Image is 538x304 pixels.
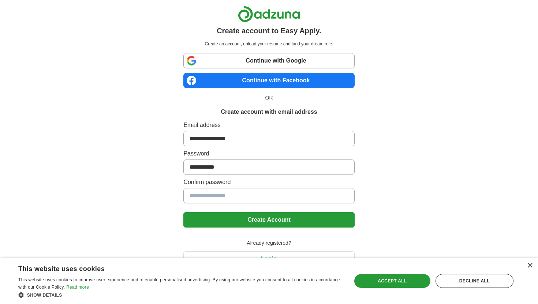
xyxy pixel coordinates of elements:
[66,285,89,290] a: Read more, opens a new window
[242,239,295,247] span: Already registered?
[18,262,324,273] div: This website uses cookies
[18,277,340,290] span: This website uses cookies to improve user experience and to enable personalised advertising. By u...
[183,178,354,187] label: Confirm password
[354,274,430,288] div: Accept all
[527,263,533,269] div: Close
[217,25,321,36] h1: Create account to Easy Apply.
[183,73,354,88] a: Continue with Facebook
[261,94,277,102] span: OR
[436,274,513,288] div: Decline all
[183,53,354,68] a: Continue with Google
[185,41,353,47] p: Create an account, upload your resume and land your dream role.
[183,251,354,267] button: Login
[27,293,62,298] span: Show details
[238,6,300,22] img: Adzuna logo
[183,121,354,130] label: Email address
[183,212,354,228] button: Create Account
[18,291,342,299] div: Show details
[183,256,354,262] a: Login
[221,108,317,116] h1: Create account with email address
[183,149,354,158] label: Password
